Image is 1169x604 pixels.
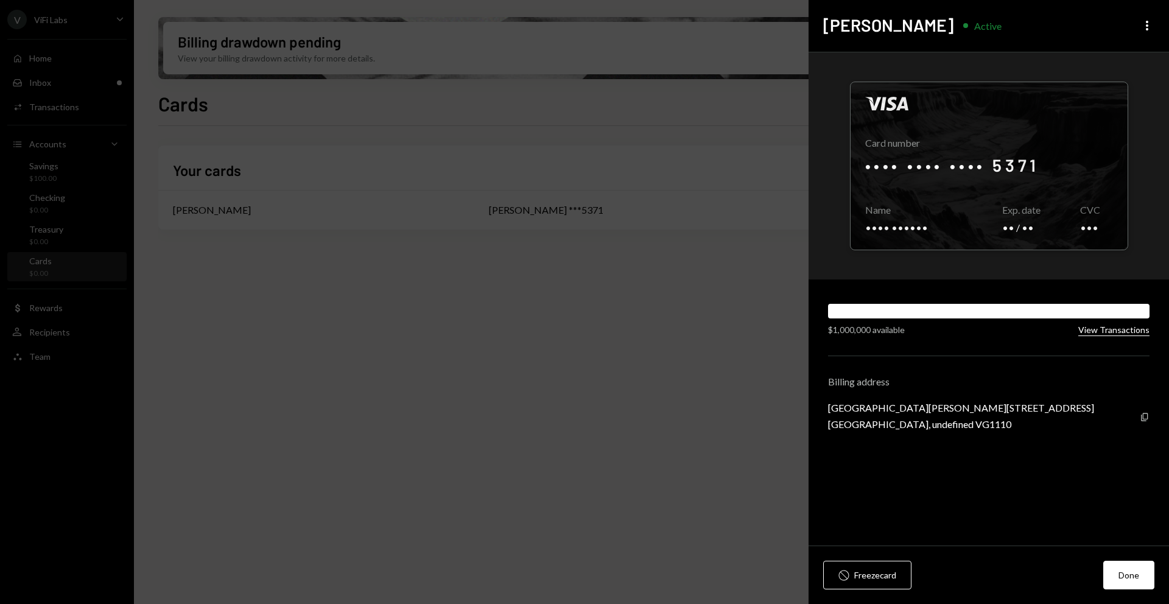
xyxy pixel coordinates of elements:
[974,20,1002,32] div: Active
[1103,561,1154,589] button: Done
[828,402,1094,413] div: [GEOGRAPHIC_DATA][PERSON_NAME][STREET_ADDRESS]
[828,376,1150,387] div: Billing address
[828,323,905,336] div: $1,000,000 available
[1078,325,1150,336] button: View Transactions
[823,561,911,589] button: Freezecard
[854,569,896,581] div: Freeze card
[850,82,1128,250] div: Click to reveal
[823,13,953,37] h2: [PERSON_NAME]
[828,418,1094,430] div: [GEOGRAPHIC_DATA], undefined VG1110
